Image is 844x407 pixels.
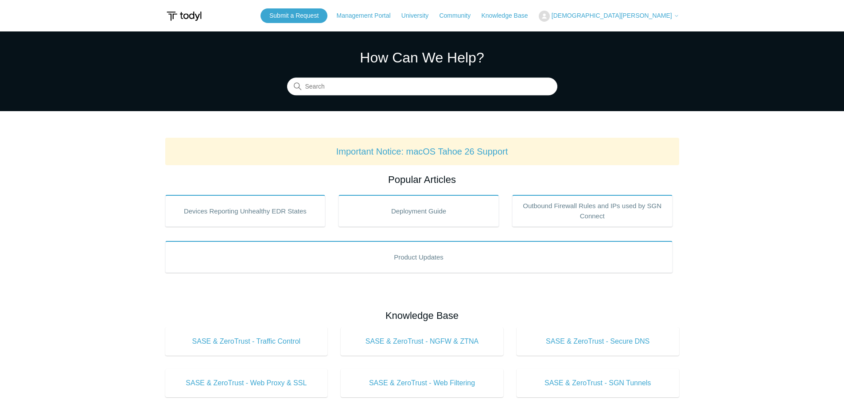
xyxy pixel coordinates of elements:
a: Important Notice: macOS Tahoe 26 Support [336,147,508,156]
a: SASE & ZeroTrust - Traffic Control [165,327,328,356]
span: SASE & ZeroTrust - Secure DNS [530,336,666,347]
span: [DEMOGRAPHIC_DATA][PERSON_NAME] [552,12,672,19]
img: Todyl Support Center Help Center home page [165,8,203,24]
span: SASE & ZeroTrust - Traffic Control [179,336,315,347]
a: SASE & ZeroTrust - Web Proxy & SSL [165,369,328,397]
a: Outbound Firewall Rules and IPs used by SGN Connect [512,195,673,227]
a: Devices Reporting Unhealthy EDR States [165,195,326,227]
a: Deployment Guide [338,195,499,227]
a: Community [439,11,479,20]
span: SASE & ZeroTrust - SGN Tunnels [530,378,666,388]
a: SASE & ZeroTrust - Web Filtering [341,369,503,397]
a: Product Updates [165,241,673,273]
span: SASE & ZeroTrust - Web Proxy & SSL [179,378,315,388]
a: SASE & ZeroTrust - NGFW & ZTNA [341,327,503,356]
a: Knowledge Base [481,11,537,20]
span: SASE & ZeroTrust - Web Filtering [354,378,490,388]
a: University [401,11,437,20]
a: SASE & ZeroTrust - Secure DNS [517,327,679,356]
a: Management Portal [336,11,399,20]
input: Search [287,78,557,96]
a: Submit a Request [261,8,327,23]
span: SASE & ZeroTrust - NGFW & ZTNA [354,336,490,347]
h2: Popular Articles [165,172,679,187]
button: [DEMOGRAPHIC_DATA][PERSON_NAME] [539,11,679,22]
h2: Knowledge Base [165,308,679,323]
h1: How Can We Help? [287,47,557,68]
a: SASE & ZeroTrust - SGN Tunnels [517,369,679,397]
